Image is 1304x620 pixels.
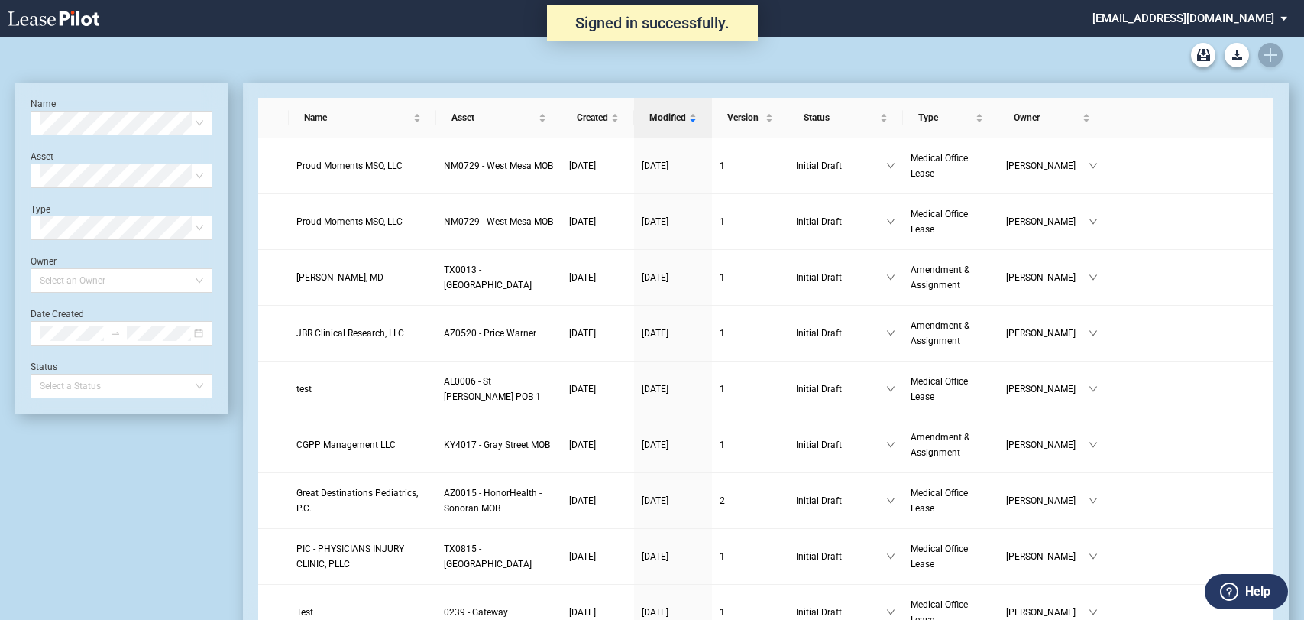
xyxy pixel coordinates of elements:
[569,158,626,174] a: [DATE]
[720,161,725,171] span: 1
[296,214,429,229] a: Proud Moments MSO, LLC
[720,605,781,620] a: 1
[296,384,312,394] span: test
[569,381,626,397] a: [DATE]
[1089,385,1098,394] span: down
[31,204,50,215] label: Type
[1014,110,1079,125] span: Owner
[720,493,781,508] a: 2
[642,158,704,174] a: [DATE]
[911,262,991,293] a: Amendment & Assignment
[561,98,634,138] th: Created
[296,158,429,174] a: Proud Moments MSO, LLC
[444,262,554,293] a: TX0013 - [GEOGRAPHIC_DATA]
[804,110,877,125] span: Status
[720,384,725,394] span: 1
[569,495,596,506] span: [DATE]
[911,320,969,346] span: Amendment & Assignment
[911,151,991,181] a: Medical Office Lease
[569,326,626,341] a: [DATE]
[886,161,895,170] span: down
[911,209,968,235] span: Medical Office Lease
[1006,605,1089,620] span: [PERSON_NAME]
[444,541,554,572] a: TX0815 - [GEOGRAPHIC_DATA]
[1006,270,1089,285] span: [PERSON_NAME]
[911,432,969,458] span: Amendment & Assignment
[642,437,704,453] a: [DATE]
[296,605,429,620] a: Test
[634,98,712,138] th: Modified
[796,158,886,174] span: Initial Draft
[720,216,725,227] span: 1
[444,161,553,171] span: NM0729 - West Mesa MOB
[289,98,436,138] th: Name
[444,437,554,453] a: KY4017 - Gray Street MOB
[911,376,968,402] span: Medical Office Lease
[569,328,596,339] span: [DATE]
[296,488,418,514] span: Great Destinations Pediatrics, P.C.
[296,272,383,283] span: Catherine Corovessis, MD
[31,309,84,320] label: Date Created
[569,216,596,227] span: [DATE]
[911,318,991,349] a: Amendment & Assignment
[1006,158,1089,174] span: [PERSON_NAME]
[720,440,725,450] span: 1
[296,381,429,397] a: test
[712,98,788,138] th: Version
[1089,552,1098,561] span: down
[642,381,704,397] a: [DATE]
[720,326,781,341] a: 1
[642,440,668,450] span: [DATE]
[296,270,429,285] a: [PERSON_NAME], MD
[886,385,895,394] span: down
[296,544,404,570] span: PIC - PHYSICIANS INJURY CLINIC, PLLC
[444,326,554,341] a: AZ0520 - Price Warner
[642,161,668,171] span: [DATE]
[444,605,554,620] a: 0239 - Gateway
[296,485,429,516] a: Great Destinations Pediatrics, P.C.
[569,161,596,171] span: [DATE]
[796,605,886,620] span: Initial Draft
[1006,326,1089,341] span: [PERSON_NAME]
[110,328,121,339] span: to
[886,329,895,338] span: down
[444,328,536,339] span: AZ0520 - Price Warner
[720,272,725,283] span: 1
[642,549,704,564] a: [DATE]
[1006,214,1089,229] span: [PERSON_NAME]
[1089,217,1098,226] span: down
[886,552,895,561] span: down
[569,605,626,620] a: [DATE]
[886,608,895,617] span: down
[1006,437,1089,453] span: [PERSON_NAME]
[1191,43,1215,67] a: Archive
[727,110,762,125] span: Version
[903,98,998,138] th: Type
[796,493,886,508] span: Initial Draft
[720,551,725,562] span: 1
[436,98,561,138] th: Asset
[796,549,886,564] span: Initial Draft
[720,607,725,618] span: 1
[796,381,886,397] span: Initial Draft
[569,214,626,229] a: [DATE]
[1089,273,1098,282] span: down
[642,326,704,341] a: [DATE]
[1225,43,1249,67] button: Download Blank Form
[886,496,895,505] span: down
[911,265,969,291] span: Amendment & Assignment
[296,440,396,450] span: CGPP Management LLC
[31,99,56,109] label: Name
[720,328,725,339] span: 1
[577,110,608,125] span: Created
[796,437,886,453] span: Initial Draft
[642,493,704,508] a: [DATE]
[1089,329,1098,338] span: down
[642,607,668,618] span: [DATE]
[642,605,704,620] a: [DATE]
[911,544,968,570] span: Medical Office Lease
[1089,608,1098,617] span: down
[569,384,596,394] span: [DATE]
[444,440,550,450] span: KY4017 - Gray Street MOB
[296,161,403,171] span: Proud Moments MSO, LLC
